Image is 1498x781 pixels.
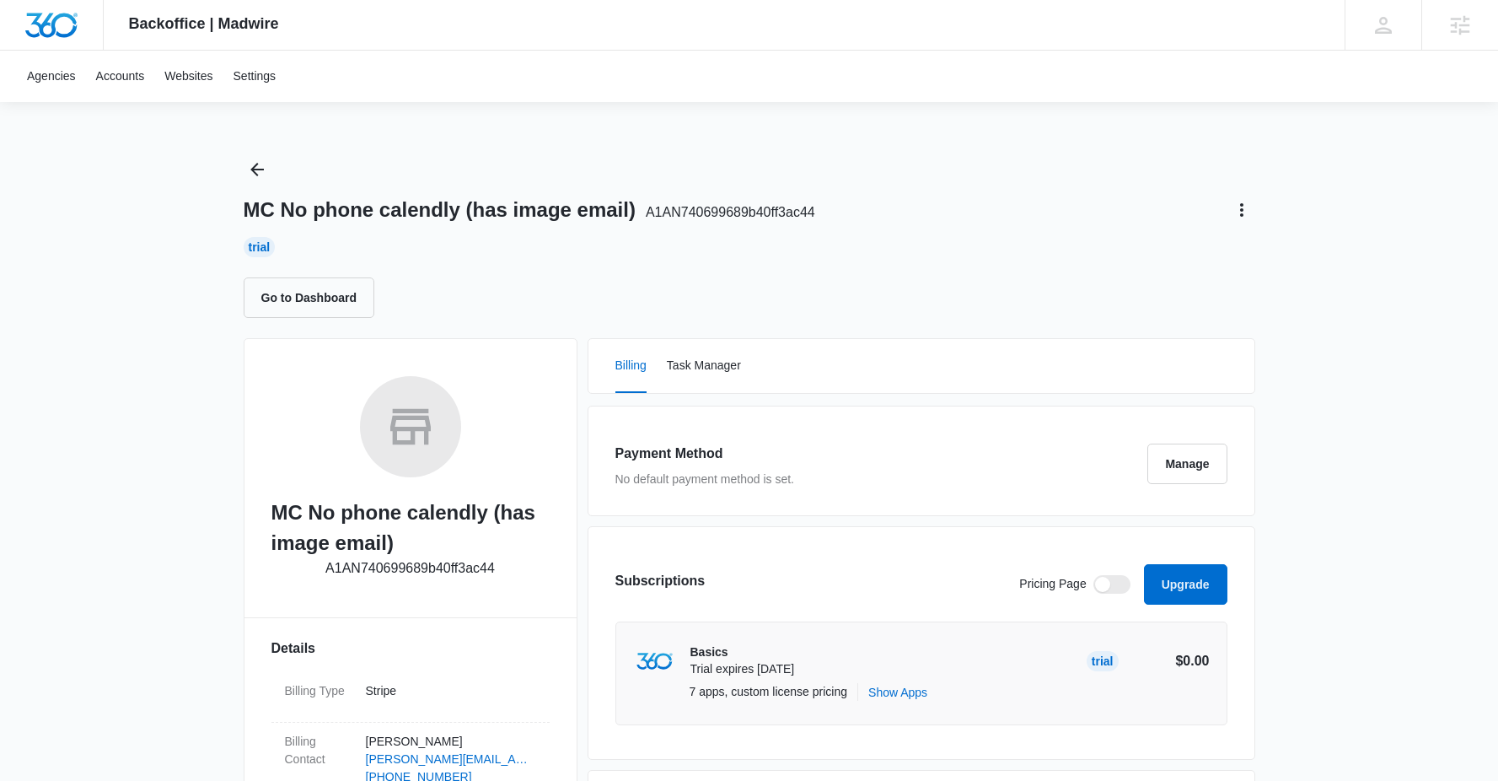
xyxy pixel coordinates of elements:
[271,638,315,659] span: Details
[646,205,815,219] span: A1AN740699689b40ff3ac44
[17,51,86,102] a: Agencies
[636,653,673,671] img: marketing360Logo
[667,339,741,393] button: Task Manager
[86,51,155,102] a: Accounts
[244,277,375,318] button: Go to Dashboard
[154,51,223,102] a: Websites
[868,683,927,701] button: Show Apps
[615,571,706,591] h3: Subscriptions
[285,733,352,768] dt: Billing Contact
[244,156,271,183] button: Back
[325,558,495,579] p: A1AN740699689b40ff3ac44
[690,644,795,661] p: Basics
[1087,651,1119,671] div: Trial
[1147,444,1227,484] button: Manage
[129,15,279,33] span: Backoffice | Madwire
[690,683,848,701] p: 7 apps, custom license pricing
[615,471,794,488] p: No default payment method is set.
[615,444,794,464] h3: Payment Method
[690,661,795,678] p: Trial expires [DATE]
[1144,564,1227,605] button: Upgrade
[271,672,550,723] div: Billing TypeStripe
[1228,197,1255,224] button: Actions
[285,682,352,700] dt: Billing Type
[271,498,550,558] h2: MC No phone calendly (has image email)
[244,237,276,257] div: Trial
[366,682,536,700] p: Stripe
[366,751,536,768] a: [PERSON_NAME][EMAIL_ADDRESS][DOMAIN_NAME]
[366,733,536,751] p: [PERSON_NAME]
[615,339,647,393] button: Billing
[223,51,287,102] a: Settings
[1130,651,1210,671] p: $0.00
[244,197,815,223] h1: MC No phone calendly (has image email)
[1019,575,1086,594] p: Pricing Page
